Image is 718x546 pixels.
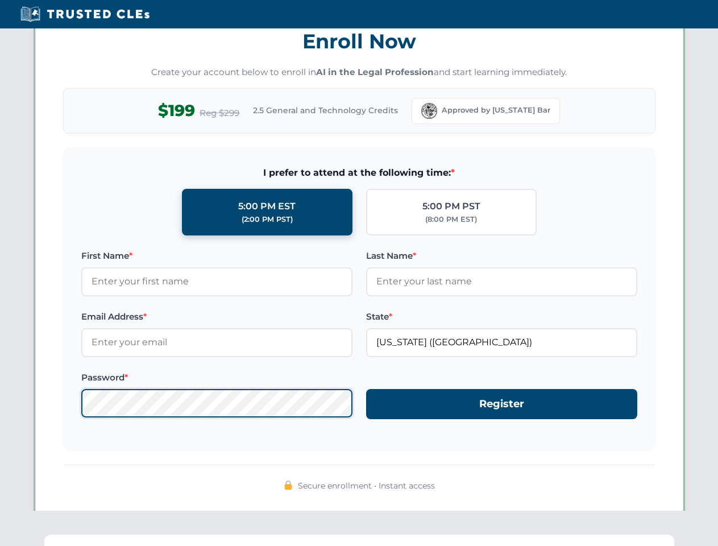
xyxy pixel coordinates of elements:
[81,267,352,296] input: Enter your first name
[63,66,655,79] p: Create your account below to enroll in and start learning immediately.
[238,199,296,214] div: 5:00 PM EST
[81,249,352,263] label: First Name
[298,479,435,492] span: Secure enrollment • Instant access
[284,481,293,490] img: 🔒
[366,328,637,357] input: Florida (FL)
[366,310,637,324] label: State
[242,214,293,225] div: (2:00 PM PST)
[366,267,637,296] input: Enter your last name
[63,23,655,59] h3: Enroll Now
[316,67,434,77] strong: AI in the Legal Profession
[81,310,352,324] label: Email Address
[422,199,480,214] div: 5:00 PM PST
[366,389,637,419] button: Register
[81,371,352,384] label: Password
[81,328,352,357] input: Enter your email
[366,249,637,263] label: Last Name
[200,106,239,120] span: Reg $299
[253,104,398,117] span: 2.5 General and Technology Credits
[421,103,437,119] img: Florida Bar
[442,105,550,116] span: Approved by [US_STATE] Bar
[81,166,637,180] span: I prefer to attend at the following time:
[17,6,153,23] img: Trusted CLEs
[158,98,195,123] span: $199
[425,214,477,225] div: (8:00 PM EST)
